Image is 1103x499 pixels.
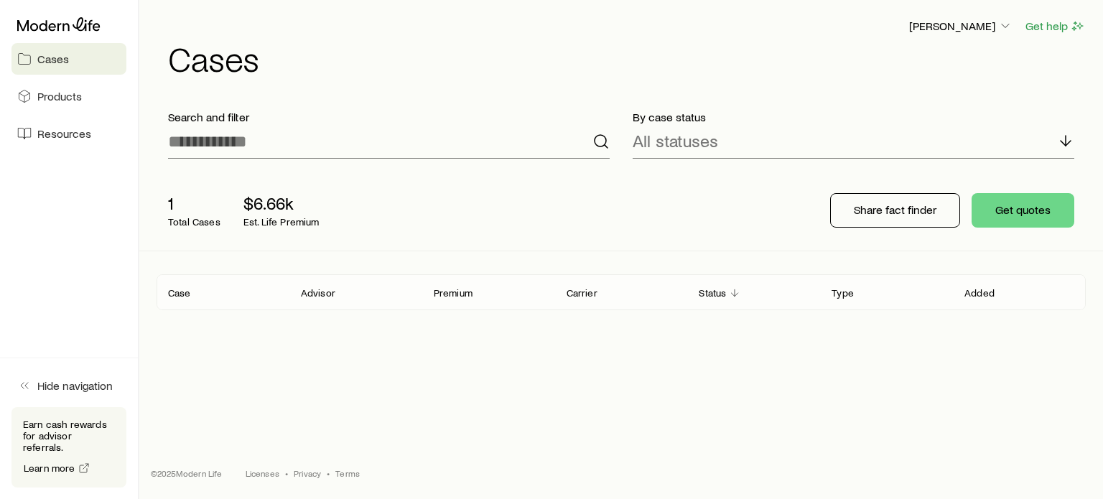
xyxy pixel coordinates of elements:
p: Search and filter [168,110,610,124]
p: Advisor [301,287,335,299]
p: Added [964,287,995,299]
p: 1 [168,193,220,213]
a: Licenses [246,467,279,479]
a: Terms [335,467,360,479]
p: By case status [633,110,1074,124]
button: Get help [1025,18,1086,34]
div: Client cases [157,274,1086,310]
span: Products [37,89,82,103]
button: Share fact finder [830,193,960,228]
p: $6.66k [243,193,320,213]
p: Carrier [567,287,597,299]
p: All statuses [633,131,718,151]
span: • [327,467,330,479]
p: [PERSON_NAME] [909,19,1013,33]
button: [PERSON_NAME] [908,18,1013,35]
p: Earn cash rewards for advisor referrals. [23,419,115,453]
h1: Cases [168,41,1086,75]
span: Resources [37,126,91,141]
a: Cases [11,43,126,75]
span: • [285,467,288,479]
span: Cases [37,52,69,66]
p: Share fact finder [854,202,936,217]
a: Resources [11,118,126,149]
button: Get quotes [972,193,1074,228]
p: Est. Life Premium [243,216,320,228]
p: Case [168,287,191,299]
div: Earn cash rewards for advisor referrals.Learn more [11,407,126,488]
p: Total Cases [168,216,220,228]
span: Learn more [24,463,75,473]
a: Privacy [294,467,321,479]
p: Type [832,287,854,299]
button: Hide navigation [11,370,126,401]
p: Premium [434,287,473,299]
p: © 2025 Modern Life [151,467,223,479]
span: Hide navigation [37,378,113,393]
a: Products [11,80,126,112]
p: Status [699,287,726,299]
